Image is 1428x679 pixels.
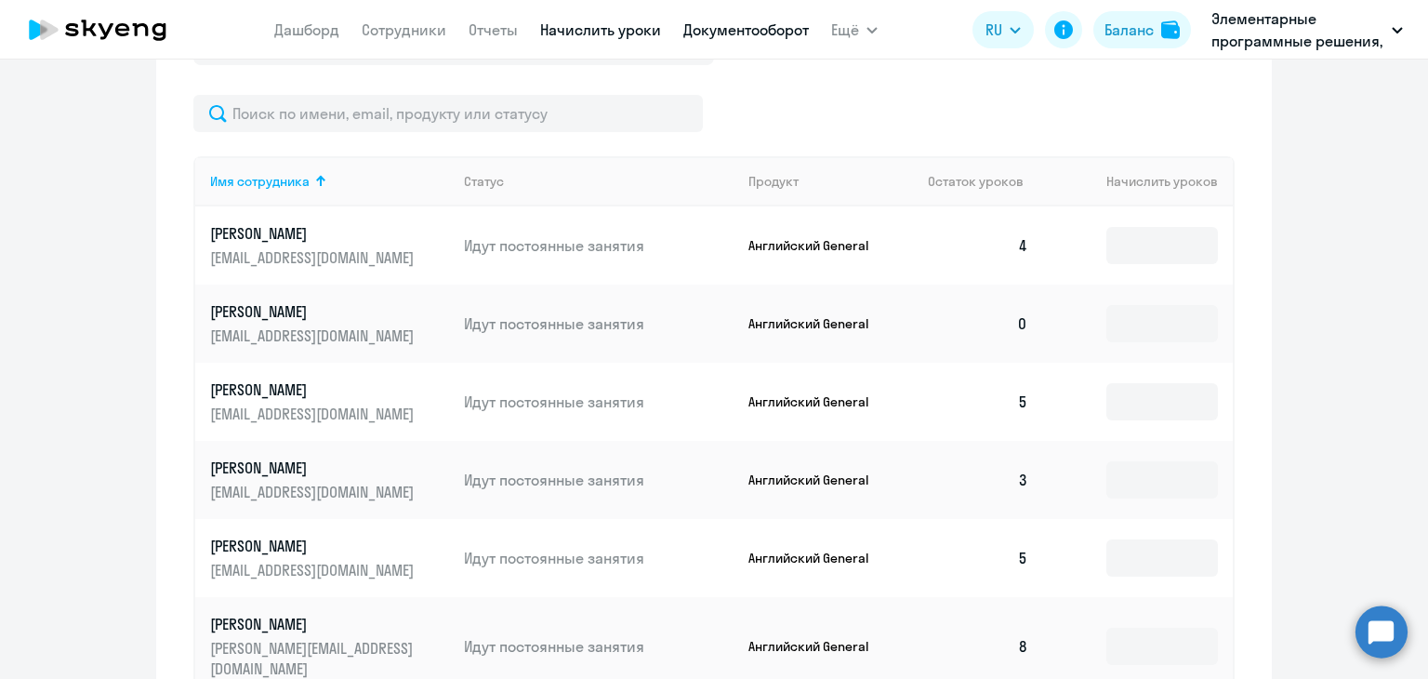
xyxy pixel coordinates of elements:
[193,95,703,132] input: Поиск по имени, email, продукту или статусу
[464,392,734,412] p: Идут постоянные занятия
[985,19,1002,41] span: RU
[748,315,888,332] p: Английский General
[831,19,859,41] span: Ещё
[831,11,878,48] button: Ещё
[913,363,1043,441] td: 5
[464,173,734,190] div: Статус
[210,173,310,190] div: Имя сотрудника
[972,11,1034,48] button: RU
[210,223,449,268] a: [PERSON_NAME][EMAIL_ADDRESS][DOMAIN_NAME]
[210,458,418,478] p: [PERSON_NAME]
[913,441,1043,519] td: 3
[464,235,734,256] p: Идут постоянные занятия
[913,285,1043,363] td: 0
[464,173,504,190] div: Статус
[210,404,418,424] p: [EMAIL_ADDRESS][DOMAIN_NAME]
[748,237,888,254] p: Английский General
[210,638,418,679] p: [PERSON_NAME][EMAIL_ADDRESS][DOMAIN_NAME]
[748,638,888,655] p: Английский General
[464,636,734,657] p: Идут постоянные занятия
[210,614,418,634] p: [PERSON_NAME]
[210,458,449,502] a: [PERSON_NAME][EMAIL_ADDRESS][DOMAIN_NAME]
[748,393,888,410] p: Английский General
[683,20,809,39] a: Документооборот
[210,247,418,268] p: [EMAIL_ADDRESS][DOMAIN_NAME]
[210,614,449,679] a: [PERSON_NAME][PERSON_NAME][EMAIL_ADDRESS][DOMAIN_NAME]
[1104,19,1154,41] div: Баланс
[928,173,1024,190] span: Остаток уроков
[210,560,418,580] p: [EMAIL_ADDRESS][DOMAIN_NAME]
[210,536,418,556] p: [PERSON_NAME]
[464,470,734,490] p: Идут постоянные занятия
[1202,7,1412,52] button: Элементарные программные решения, ЭЛЕМЕНТАРНЫЕ ПРОГРАММНЫЕ РЕШЕНИЯ, ООО
[540,20,661,39] a: Начислить уроки
[362,20,446,39] a: Сотрудники
[210,173,449,190] div: Имя сотрудника
[928,173,1043,190] div: Остаток уроков
[748,550,888,566] p: Английский General
[913,206,1043,285] td: 4
[210,301,418,322] p: [PERSON_NAME]
[748,472,888,488] p: Английский General
[210,482,418,502] p: [EMAIL_ADDRESS][DOMAIN_NAME]
[1043,156,1233,206] th: Начислить уроков
[274,20,339,39] a: Дашборд
[469,20,518,39] a: Отчеты
[913,519,1043,597] td: 5
[464,548,734,568] p: Идут постоянные занятия
[1211,7,1384,52] p: Элементарные программные решения, ЭЛЕМЕНТАРНЫЕ ПРОГРАММНЫЕ РЕШЕНИЯ, ООО
[210,223,418,244] p: [PERSON_NAME]
[1093,11,1191,48] button: Балансbalance
[748,173,799,190] div: Продукт
[210,379,449,424] a: [PERSON_NAME][EMAIL_ADDRESS][DOMAIN_NAME]
[210,536,449,580] a: [PERSON_NAME][EMAIL_ADDRESS][DOMAIN_NAME]
[1161,20,1180,39] img: balance
[210,326,418,346] p: [EMAIL_ADDRESS][DOMAIN_NAME]
[748,173,914,190] div: Продукт
[210,301,449,346] a: [PERSON_NAME][EMAIL_ADDRESS][DOMAIN_NAME]
[464,313,734,334] p: Идут постоянные занятия
[210,379,418,400] p: [PERSON_NAME]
